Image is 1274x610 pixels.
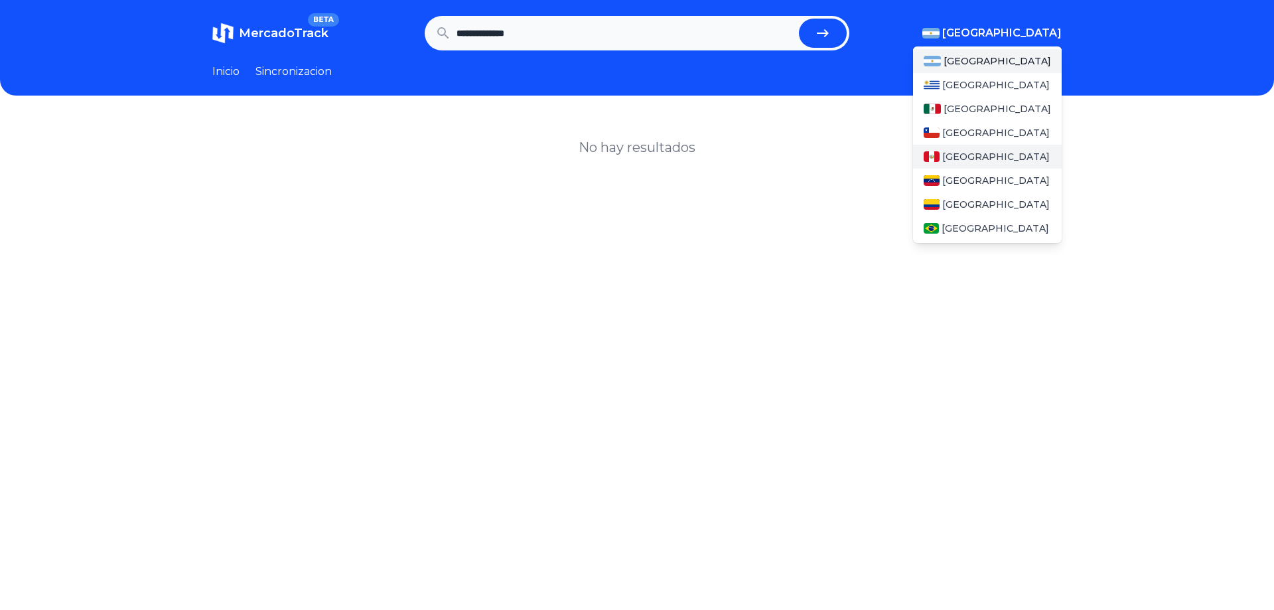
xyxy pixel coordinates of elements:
[924,199,940,210] img: Colombia
[212,64,240,80] a: Inicio
[913,216,1062,240] a: Brasil[GEOGRAPHIC_DATA]
[942,222,1049,235] span: [GEOGRAPHIC_DATA]
[924,80,940,90] img: Uruguay
[942,150,1050,163] span: [GEOGRAPHIC_DATA]
[924,56,941,66] img: Argentina
[212,23,328,44] a: MercadoTrackBETA
[942,126,1050,139] span: [GEOGRAPHIC_DATA]
[924,127,940,138] img: Chile
[913,73,1062,97] a: Uruguay[GEOGRAPHIC_DATA]
[913,49,1062,73] a: Argentina[GEOGRAPHIC_DATA]
[944,54,1051,68] span: [GEOGRAPHIC_DATA]
[942,25,1062,41] span: [GEOGRAPHIC_DATA]
[913,192,1062,216] a: Colombia[GEOGRAPHIC_DATA]
[922,28,940,38] img: Argentina
[942,78,1050,92] span: [GEOGRAPHIC_DATA]
[913,121,1062,145] a: Chile[GEOGRAPHIC_DATA]
[913,97,1062,121] a: Mexico[GEOGRAPHIC_DATA]
[942,198,1050,211] span: [GEOGRAPHIC_DATA]
[255,64,332,80] a: Sincronizacion
[212,23,234,44] img: MercadoTrack
[924,175,940,186] img: Venezuela
[579,138,695,157] h1: No hay resultados
[913,169,1062,192] a: Venezuela[GEOGRAPHIC_DATA]
[913,145,1062,169] a: Peru[GEOGRAPHIC_DATA]
[922,25,1062,41] button: [GEOGRAPHIC_DATA]
[239,26,328,40] span: MercadoTrack
[308,13,339,27] span: BETA
[944,102,1051,115] span: [GEOGRAPHIC_DATA]
[924,223,939,234] img: Brasil
[924,104,941,114] img: Mexico
[924,151,940,162] img: Peru
[942,174,1050,187] span: [GEOGRAPHIC_DATA]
